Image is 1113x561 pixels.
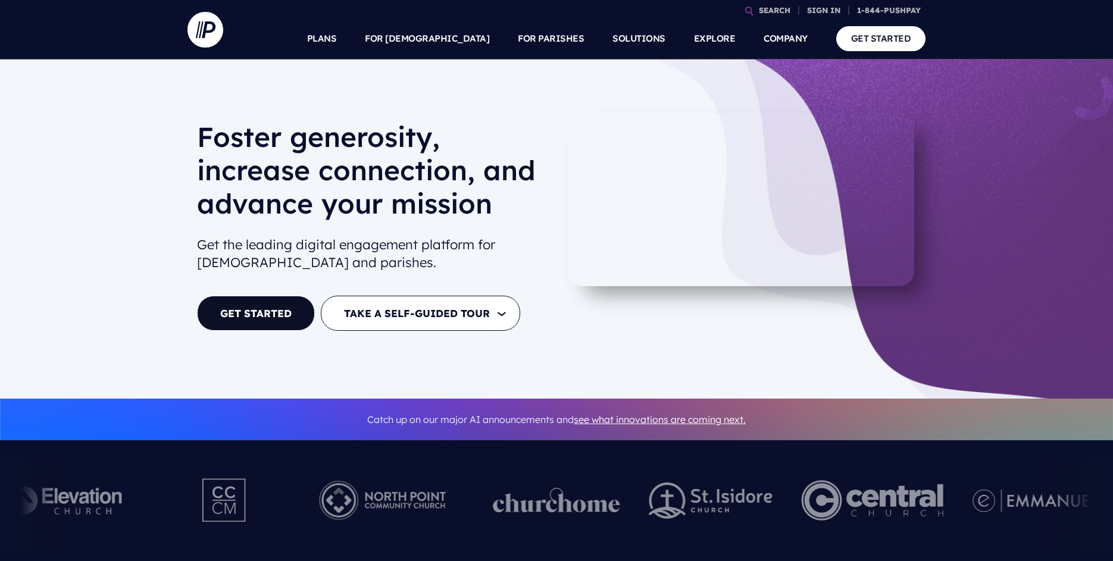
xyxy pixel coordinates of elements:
[574,413,746,425] a: see what innovations are coming next.
[301,468,464,533] img: Pushpay_Logo__NorthPoint
[764,18,808,59] a: COMPANY
[649,482,773,519] img: pp_logos_2
[612,18,665,59] a: SOLUTIONS
[197,296,315,331] a: GET STARTED
[197,120,547,230] h1: Foster generosity, increase connection, and advance your mission
[493,488,620,513] img: pp_logos_1
[197,231,547,277] h2: Get the leading digital engagement platform for [DEMOGRAPHIC_DATA] and parishes.
[518,18,584,59] a: FOR PARISHES
[197,406,916,433] p: Catch up on our major AI announcements and
[321,296,520,331] button: TAKE A SELF-GUIDED TOUR
[178,468,272,533] img: Pushpay_Logo__CCM
[365,18,489,59] a: FOR [DEMOGRAPHIC_DATA]
[801,468,943,533] img: Central Church Henderson NV
[307,18,337,59] a: PLANS
[694,18,736,59] a: EXPLORE
[836,26,926,51] a: GET STARTED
